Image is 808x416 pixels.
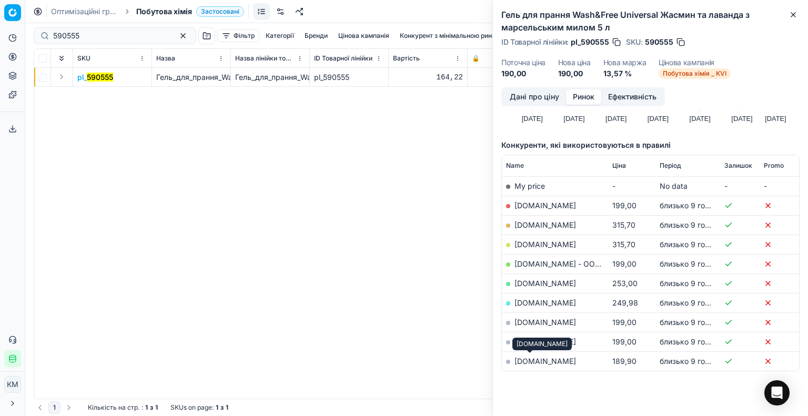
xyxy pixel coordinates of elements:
[77,72,113,83] span: pl_
[506,161,524,170] span: Name
[660,279,738,288] span: близько 9 годин тому
[645,37,673,47] span: 590555
[216,403,218,412] strong: 1
[660,259,738,268] span: близько 9 годин тому
[155,403,158,412] strong: 1
[220,403,224,412] strong: з
[4,376,21,393] button: КM
[612,259,637,268] span: 199,00
[690,115,711,123] text: [DATE]
[514,220,576,229] a: [DOMAIN_NAME]
[145,403,148,412] strong: 1
[396,29,536,42] button: Конкурент з мінімальною ринковою ціною
[226,403,228,412] strong: 1
[514,298,576,307] a: [DOMAIN_NAME]
[63,401,75,414] button: Go to next page
[660,161,681,170] span: Період
[571,37,609,47] span: pl_590555
[660,318,738,327] span: близько 9 годин тому
[558,59,591,66] dt: Нова ціна
[261,29,298,42] button: Категорії
[514,357,576,366] a: [DOMAIN_NAME]
[659,59,731,66] dt: Цінова кампанія
[626,38,643,46] span: SKU :
[659,68,731,79] span: Побутова хімія _ KVI
[87,73,113,82] mark: 590555
[156,73,478,82] span: Гель_для_прання_Wash&Free_Universal_Жасмин_та_лаванда_з_марсельським_милом_5_л
[764,380,790,405] div: Open Intercom Messenger
[77,72,113,83] button: pl_590555
[724,161,752,170] span: Залишок
[522,115,543,123] text: [DATE]
[472,54,480,63] span: 🔒
[501,140,800,150] h5: Конкуренти, які використовуються в правилі
[612,240,635,249] span: 315,70
[612,357,637,366] span: 189,90
[501,59,546,66] dt: Поточна ціна
[235,54,295,63] span: Назва лінійки товарів
[514,337,576,346] a: [DOMAIN_NAME]
[88,403,158,412] div: :
[731,115,752,123] text: [DATE]
[136,6,192,17] span: Побутова хімія
[34,401,46,414] button: Go to previous page
[764,161,784,170] span: Promo
[660,240,738,249] span: близько 9 годин тому
[48,401,60,414] button: 1
[612,201,637,210] span: 199,00
[393,72,463,83] div: 164,22
[603,68,647,79] dd: 13,57 %
[136,6,244,17] span: Побутова хіміяЗастосовані
[334,29,393,42] button: Цінова кампанія
[514,181,545,190] span: My price
[235,72,305,83] div: Гель_для_прання_Wash&Free_Universal_Жасмин_та_лаванда_з_марсельським_милом_5_л
[393,54,420,63] span: Вартість
[150,403,153,412] strong: з
[514,318,576,327] a: [DOMAIN_NAME]
[196,6,244,17] span: Застосовані
[501,8,800,34] h2: Гель для прання Wash&Free Universal Жасмин та лаванда з марсельським милом 5 л
[503,89,566,105] button: Дані про ціну
[55,52,68,65] button: Expand all
[608,176,655,196] td: -
[170,403,214,412] span: SKUs on page :
[603,59,647,66] dt: Нова маржа
[300,29,332,42] button: Бренди
[53,31,168,41] input: Пошук по SKU або назві
[55,70,68,83] button: Expand
[612,337,637,346] span: 199,00
[514,240,576,249] a: [DOMAIN_NAME]
[760,176,799,196] td: -
[514,259,653,268] a: [DOMAIN_NAME] - ООО «Эпицентр К»
[612,220,635,229] span: 315,70
[612,298,638,307] span: 249,98
[77,54,90,63] span: SKU
[514,201,576,210] a: [DOMAIN_NAME]
[514,279,576,288] a: [DOMAIN_NAME]
[558,68,591,79] dd: 190,00
[720,176,760,196] td: -
[648,115,669,123] text: [DATE]
[314,72,384,83] div: pl_590555
[605,115,627,123] text: [DATE]
[655,176,720,196] td: No data
[660,201,738,210] span: близько 9 годин тому
[612,161,626,170] span: Ціна
[660,298,738,307] span: близько 9 годин тому
[660,337,738,346] span: близько 9 годин тому
[314,54,372,63] span: ID Товарної лінійки
[765,115,786,123] text: [DATE]
[217,29,259,42] button: Фільтр
[501,68,546,79] dd: 190,00
[660,220,738,229] span: близько 9 годин тому
[660,357,738,366] span: близько 9 годин тому
[612,318,637,327] span: 199,00
[156,54,175,63] span: Назва
[566,89,601,105] button: Ринок
[612,279,638,288] span: 253,00
[563,115,584,123] text: [DATE]
[512,338,572,350] div: [DOMAIN_NAME]
[51,6,244,17] nav: breadcrumb
[34,401,75,414] nav: pagination
[501,38,569,46] span: ID Товарної лінійки :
